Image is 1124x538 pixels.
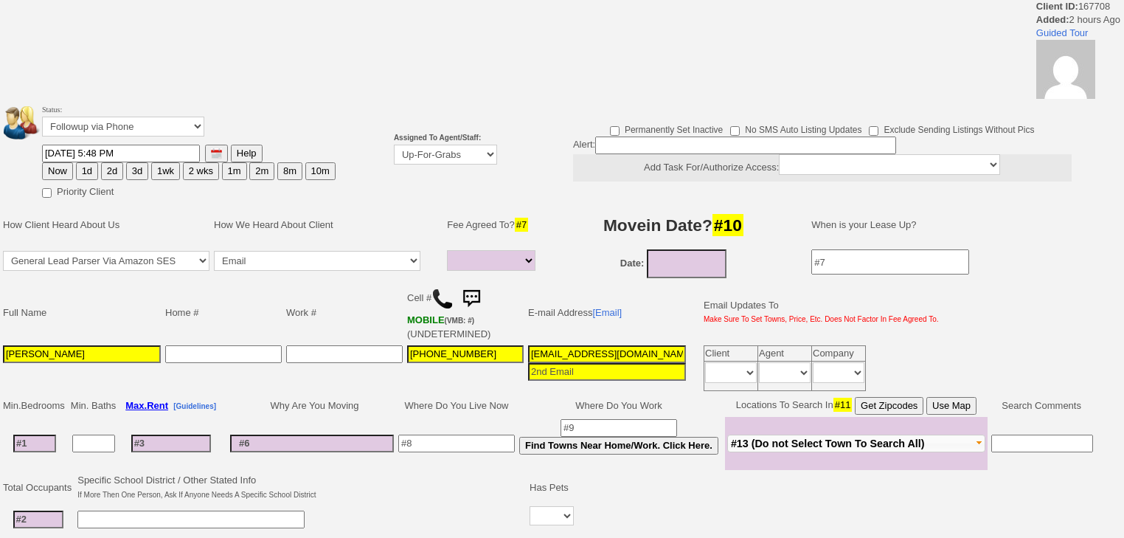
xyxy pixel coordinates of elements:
b: Client ID: [1036,1,1078,12]
input: #8 [398,435,515,452]
td: Has Pets [527,472,576,504]
span: #11 [833,398,853,412]
img: fe8b0c42ba5e1b2847d066a249acd0a8 [1036,40,1095,99]
button: 3d [126,162,148,180]
button: Now [42,162,73,180]
center: Add Task For/Authorize Access: [573,154,1072,182]
td: Total Occupants [1,472,75,504]
b: AT&T Wireless [407,314,474,325]
td: Home # [163,282,284,343]
button: 2d [101,162,123,180]
button: Use Map [926,397,976,415]
a: [Guidelines] [173,400,216,411]
div: Alert: [573,137,1072,182]
a: Guided Tour [1036,27,1089,38]
button: 1m [222,162,247,180]
td: Work # [284,282,405,343]
td: Agent [758,346,812,362]
td: Where Do You Live Now [396,395,517,417]
td: Min. [1,395,69,417]
button: 2m [249,162,274,180]
input: #9 [561,419,677,437]
label: Permanently Set Inactive [610,120,723,137]
input: #2 [13,511,63,528]
font: Status: [42,106,204,133]
td: Min. Baths [69,395,118,417]
img: [calendar icon] [211,148,222,159]
img: sms.png [457,284,486,314]
td: How Client Heard About Us [1,203,212,247]
label: Priority Client [42,182,114,199]
td: When is your Lease Up? [797,203,1095,247]
font: Make Sure To Set Towns, Price, Etc. Does Not Factor In Fee Agreed To. [704,315,939,323]
b: Max. [125,400,168,411]
input: Exclude Sending Listings Without Pics [869,126,878,136]
b: Assigned To Agent/Staff: [394,134,481,142]
input: Permanently Set Inactive [610,126,620,136]
input: #6 [230,435,394,452]
td: Cell # (UNDETERMINED) [405,282,526,343]
td: Full Name [1,282,163,343]
td: Search Comments [988,395,1096,417]
button: 1d [76,162,98,180]
b: [Guidelines] [173,402,216,410]
td: Specific School District / Other Stated Info [75,472,318,504]
input: No SMS Auto Listing Updates [730,126,740,136]
button: 8m [277,162,302,180]
font: If More Then One Person, Ask If Anyone Needs A Specific School District [77,491,316,499]
td: Why Are You Moving [228,395,396,417]
font: (VMB: #) [445,317,475,325]
button: 1wk [151,162,180,180]
span: Bedrooms [21,400,65,411]
a: [Email] [592,307,622,318]
label: No SMS Auto Listing Updates [730,120,861,137]
td: How We Heard About Client [212,203,437,247]
span: #13 (Do not Select Town To Search All) [731,438,925,449]
button: #13 (Do not Select Town To Search All) [727,435,985,452]
img: people.png [4,106,48,139]
td: Fee Agreed To? [445,203,542,247]
button: Get Zipcodes [855,397,923,415]
input: 2nd Email [528,363,686,381]
input: #3 [131,435,211,452]
font: MOBILE [407,314,445,325]
td: Client [704,346,758,362]
td: Email Updates To [693,282,941,343]
button: Help [231,145,263,162]
button: 10m [305,162,336,180]
input: 1st Email - Question #0 [528,345,686,363]
span: Rent [147,400,168,411]
input: Priority Client [42,188,52,198]
input: #1 [13,435,56,452]
nobr: Locations To Search In [736,399,976,410]
input: #7 [811,249,969,275]
span: #7 [515,218,528,232]
button: 2 wks [183,162,219,180]
td: E-mail Address [526,282,688,343]
td: Where Do You Work [517,395,721,417]
b: Added: [1036,14,1069,25]
b: Date: [620,258,645,269]
span: #10 [712,214,743,236]
h3: Movein Date? [552,212,795,238]
img: call.png [431,288,454,310]
td: Company [812,346,866,362]
button: Find Towns Near Home/Work. Click Here. [519,437,718,455]
label: Exclude Sending Listings Without Pics [869,120,1034,137]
